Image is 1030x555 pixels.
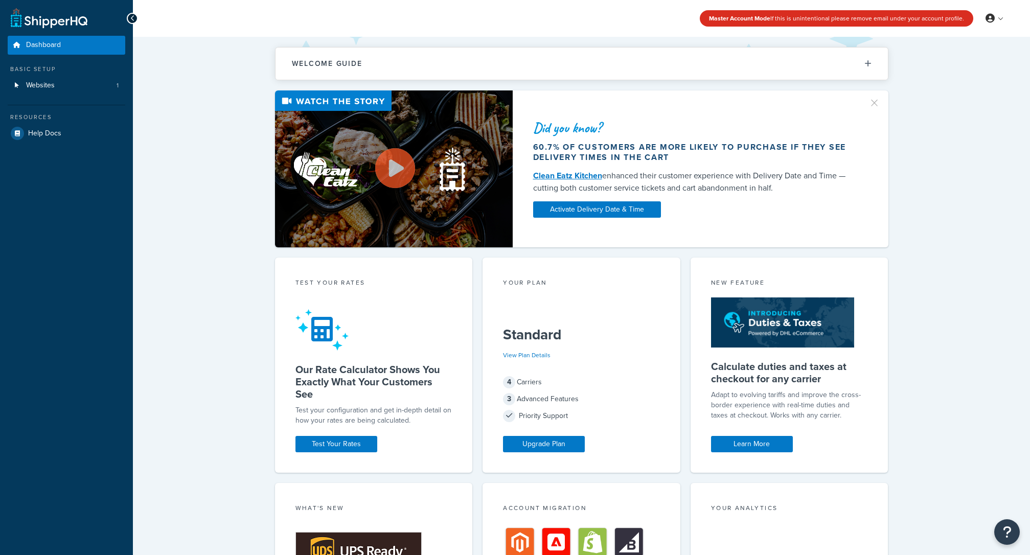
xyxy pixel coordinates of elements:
[503,436,585,452] a: Upgrade Plan
[275,90,513,247] img: Video thumbnail
[994,519,1020,545] button: Open Resource Center
[8,113,125,122] div: Resources
[503,351,551,360] a: View Plan Details
[503,327,660,343] h5: Standard
[503,375,660,389] div: Carriers
[292,60,362,67] h2: Welcome Guide
[8,36,125,55] a: Dashboard
[533,170,602,181] a: Clean Eatz Kitchen
[295,503,452,515] div: What's New
[8,76,125,95] a: Websites1
[8,76,125,95] li: Websites
[709,14,770,23] strong: Master Account Mode
[8,124,125,143] a: Help Docs
[711,503,868,515] div: Your Analytics
[503,278,660,290] div: Your Plan
[26,81,55,90] span: Websites
[503,393,515,405] span: 3
[503,392,660,406] div: Advanced Features
[295,278,452,290] div: Test your rates
[117,81,119,90] span: 1
[295,363,452,400] h5: Our Rate Calculator Shows You Exactly What Your Customers See
[26,41,61,50] span: Dashboard
[503,376,515,388] span: 4
[711,390,868,421] p: Adapt to evolving tariffs and improve the cross-border experience with real-time duties and taxes...
[28,129,61,138] span: Help Docs
[533,201,661,218] a: Activate Delivery Date & Time
[700,10,973,27] div: If this is unintentional please remove email under your account profile.
[276,48,888,80] button: Welcome Guide
[711,436,793,452] a: Learn More
[533,142,856,163] div: 60.7% of customers are more likely to purchase if they see delivery times in the cart
[711,278,868,290] div: New Feature
[503,503,660,515] div: Account Migration
[295,405,452,426] div: Test your configuration and get in-depth detail on how your rates are being calculated.
[711,360,868,385] h5: Calculate duties and taxes at checkout for any carrier
[533,170,856,194] div: enhanced their customer experience with Delivery Date and Time — cutting both customer service ti...
[533,121,856,135] div: Did you know?
[8,65,125,74] div: Basic Setup
[295,436,377,452] a: Test Your Rates
[503,409,660,423] div: Priority Support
